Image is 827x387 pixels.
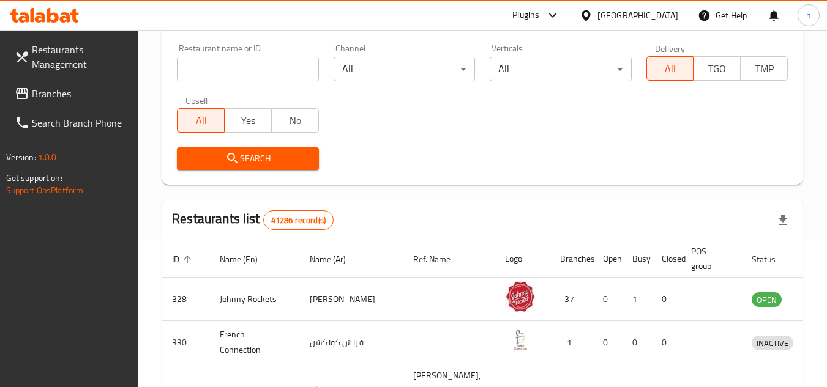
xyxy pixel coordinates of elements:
[593,278,623,321] td: 0
[550,240,593,278] th: Branches
[32,86,129,101] span: Branches
[768,205,798,235] div: Export file
[646,56,694,81] button: All
[177,57,318,81] input: Search for restaurant name or ID..
[623,321,652,364] td: 0
[698,60,736,78] span: TGO
[691,244,727,273] span: POS group
[505,325,536,355] img: French Connection
[177,15,788,33] h2: Restaurant search
[177,108,225,133] button: All
[5,108,138,138] a: Search Branch Phone
[740,56,788,81] button: TMP
[224,108,272,133] button: Yes
[655,44,686,53] label: Delivery
[752,336,793,350] div: INACTIVE
[210,278,300,321] td: Johnny Rockets
[623,240,652,278] th: Busy
[6,182,84,198] a: Support.OpsPlatform
[6,149,36,165] span: Version:
[310,252,362,267] span: Name (Ar)
[746,60,783,78] span: TMP
[271,108,319,133] button: No
[334,57,475,81] div: All
[413,252,466,267] span: Ref. Name
[177,147,318,170] button: Search
[32,116,129,130] span: Search Branch Phone
[490,57,631,81] div: All
[652,321,681,364] td: 0
[263,210,334,230] div: Total records count
[597,9,678,22] div: [GEOGRAPHIC_DATA]
[652,240,681,278] th: Closed
[5,79,138,108] a: Branches
[550,278,593,321] td: 37
[752,252,791,267] span: Status
[6,170,62,186] span: Get support on:
[162,278,210,321] td: 328
[300,321,403,364] td: فرنش كونكشن
[210,321,300,364] td: French Connection
[623,278,652,321] td: 1
[185,96,208,105] label: Upsell
[277,112,314,130] span: No
[550,321,593,364] td: 1
[5,35,138,79] a: Restaurants Management
[495,240,550,278] th: Logo
[593,321,623,364] td: 0
[187,151,309,166] span: Search
[300,278,403,321] td: [PERSON_NAME]
[652,278,681,321] td: 0
[264,215,333,226] span: 41286 record(s)
[182,112,220,130] span: All
[752,336,793,350] span: INACTIVE
[593,240,623,278] th: Open
[38,149,57,165] span: 1.0.0
[752,293,782,307] span: OPEN
[652,60,689,78] span: All
[220,252,274,267] span: Name (En)
[512,8,539,23] div: Plugins
[162,321,210,364] td: 330
[230,112,267,130] span: Yes
[32,42,129,72] span: Restaurants Management
[806,9,811,22] span: h
[172,252,195,267] span: ID
[505,281,536,312] img: Johnny Rockets
[172,210,334,230] h2: Restaurants list
[693,56,741,81] button: TGO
